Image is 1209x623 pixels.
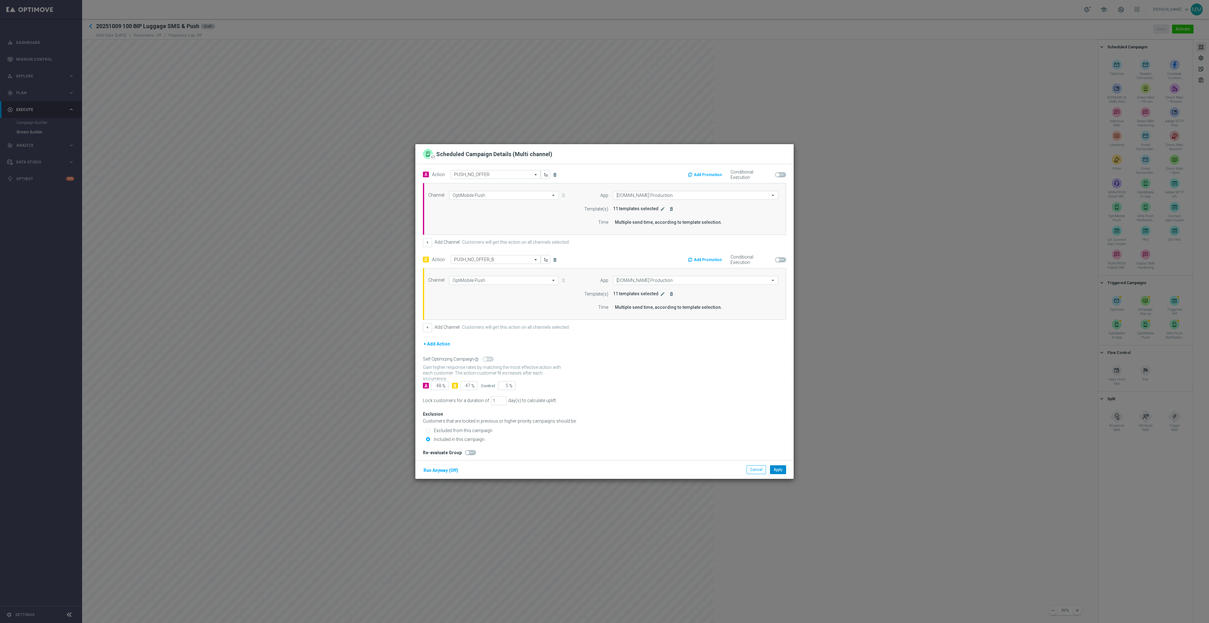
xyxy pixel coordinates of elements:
i: delete_forever [552,257,557,262]
input: Select app [613,191,778,200]
div: +1 [430,154,436,161]
span: % [442,383,446,389]
span: A [423,172,429,177]
div: Multiple send time, according to template selection. [615,305,778,310]
button: edit [659,206,667,212]
i: edit [660,291,665,296]
div: Customers that are locked in previous or higher priority campaigns should be: [423,418,786,424]
button: Add Promotion [687,256,724,263]
label: Conditional Execution [731,254,773,265]
span: 11 templates selected [613,206,659,211]
button: delete_forever [668,206,676,212]
div: A [423,383,429,388]
label: Channel [428,278,444,283]
button: delete_forever [552,256,560,264]
label: App [600,278,608,283]
label: Customers will get this action on all channels selected. [462,325,570,330]
i: arrow_drop_down [770,191,776,199]
div: Re-evaluate Group [423,450,462,455]
label: Add Channel [435,240,460,245]
i: help_outline [474,357,479,362]
button: + [423,323,432,332]
label: Customers will get this action on all channels selected. [462,240,570,245]
label: Conditional Execution [731,169,773,180]
button: Run Anyway (Off) [423,467,459,474]
label: Excluded from this campaign [432,428,492,433]
i: arrow_drop_down [550,276,557,284]
i: delete_forever [669,206,674,211]
input: Select channel [449,191,559,200]
div: day(s) to calculate uplift. [508,398,557,403]
div: Control [481,383,495,388]
label: Action [432,172,445,177]
i: delete_forever [552,172,557,177]
ng-select: PUSH_NO_OFFER [451,170,541,179]
h2: Scheduled Campaign Details (Multi channel) [436,150,552,159]
button: help_outline [476,356,483,363]
i: arrow_drop_down [550,191,557,199]
div: Exclusion [423,412,465,417]
div: Multiple send time, according to template selection. [615,220,778,225]
input: Select channel [449,276,559,285]
label: Time [598,305,608,310]
label: Add Channel [435,325,460,330]
button: Apply [770,465,786,474]
i: edit [660,206,665,211]
input: Select app [613,276,778,285]
label: Template(s) [584,206,608,212]
ng-select: PUSH_NO_OFFER_B [451,255,541,264]
label: Included in this campaign [432,437,484,442]
label: Time [598,220,608,225]
label: Channel [428,192,444,198]
button: edit [659,291,667,297]
button: delete_forever [552,171,560,179]
label: Template(s) [584,291,608,297]
button: Add Promotion [687,171,724,178]
div: B [452,383,458,388]
span: % [471,383,475,389]
p: Gain higher response rates by matching the most effective action with each customer. The action-c... [423,364,565,382]
span: % [509,383,513,389]
label: App [600,193,608,198]
button: Cancel [747,465,766,474]
i: delete_forever [669,291,674,296]
div: Lock customers for a duration of [423,398,489,403]
i: arrow_drop_down [770,276,776,284]
label: Action [432,257,445,262]
button: delete_forever [668,291,676,297]
button: + [423,238,432,247]
span: 11 templates selected [613,291,659,296]
div: Self Optimizing Campaign [423,357,474,362]
span: B [423,257,429,262]
button: + Add Action [423,340,451,348]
